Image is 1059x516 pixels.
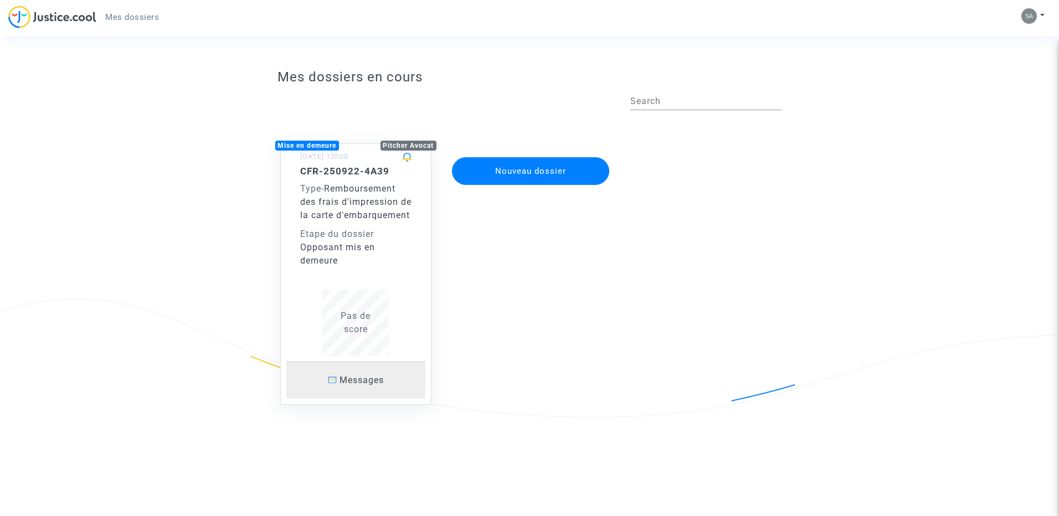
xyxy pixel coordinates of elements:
[300,183,321,194] span: Type
[96,9,168,25] a: Mes dossiers
[300,152,348,161] small: [DATE] 12h08
[277,69,782,85] h3: Mes dossiers en cours
[381,141,437,151] div: Pitcher Avocat
[1021,8,1037,24] img: 2748ed1dc0d9857dc9ee8dcfd764764a
[105,12,159,22] span: Mes dossiers
[300,241,412,267] div: Opposant mis en demeure
[300,183,324,194] span: -
[451,150,610,161] a: Nouveau dossier
[341,311,371,334] span: Pas de score
[8,6,96,28] img: jc-logo.svg
[286,362,426,399] a: Messages
[300,183,412,220] span: Remboursement des frais d'impression de la carte d'embarquement
[300,228,412,241] div: Etape du dossier
[340,375,384,385] span: Messages
[300,166,412,177] h5: CFR-250922-4A39
[452,157,609,185] button: Nouveau dossier
[275,141,340,151] div: Mise en demeure
[269,121,443,405] a: Mise en demeurePitcher Avocat[DATE] 12h08CFR-250922-4A39Type-Remboursement des frais d'impression...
